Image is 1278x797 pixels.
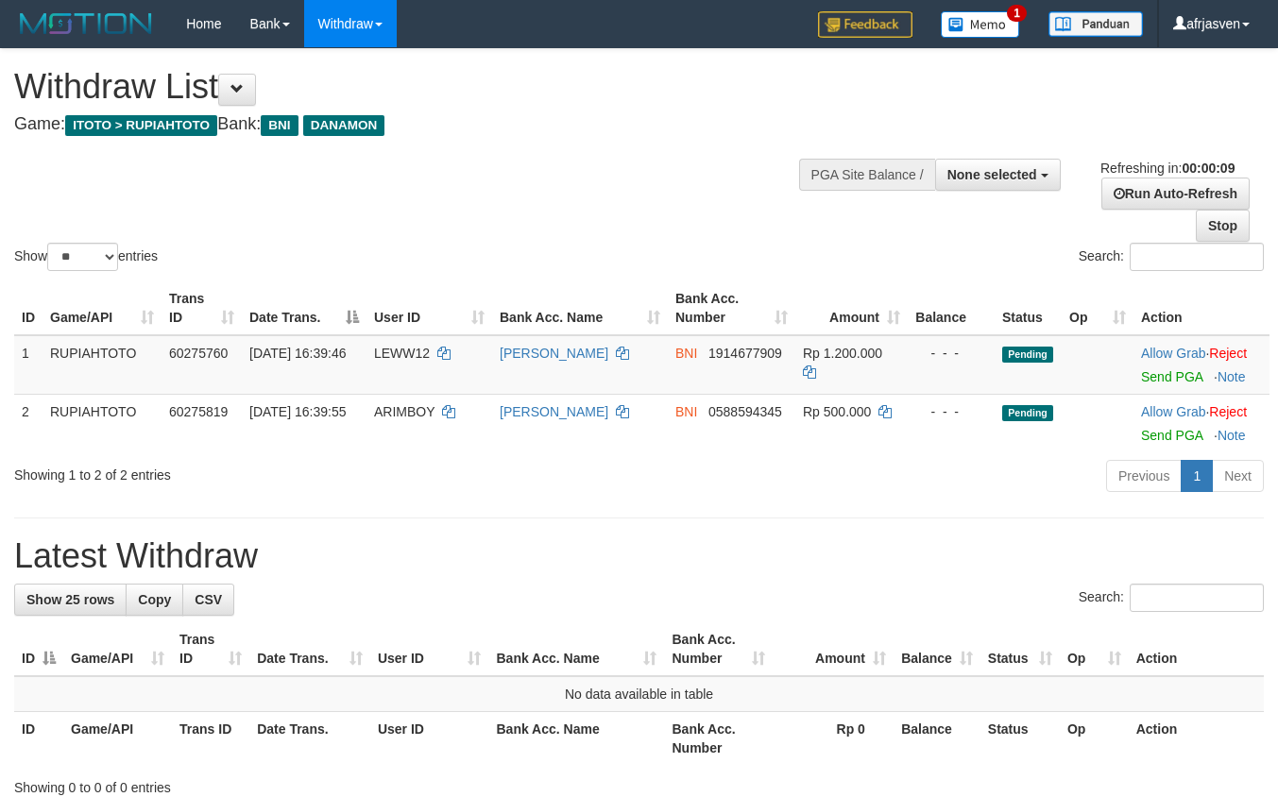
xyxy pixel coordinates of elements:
th: Status [995,281,1062,335]
strong: 00:00:09 [1182,161,1235,176]
img: panduan.png [1048,11,1143,37]
td: · [1133,335,1269,395]
th: ID [14,281,43,335]
img: MOTION_logo.png [14,9,158,38]
img: Feedback.jpg [818,11,912,38]
th: Date Trans.: activate to sort column ascending [249,622,370,676]
label: Search: [1079,584,1264,612]
span: BNI [261,115,298,136]
th: Op: activate to sort column ascending [1060,622,1129,676]
th: ID: activate to sort column descending [14,622,63,676]
span: None selected [947,167,1037,182]
a: Reject [1209,346,1247,361]
span: Refreshing in: [1100,161,1235,176]
select: Showentries [47,243,118,271]
th: Date Trans. [249,712,370,766]
span: Pending [1002,405,1053,421]
th: Bank Acc. Name: activate to sort column ascending [488,622,664,676]
th: Balance [894,712,980,766]
th: Trans ID [172,712,249,766]
span: CSV [195,592,222,607]
label: Search: [1079,243,1264,271]
th: Rp 0 [773,712,894,766]
a: [PERSON_NAME] [500,404,608,419]
th: Game/API: activate to sort column ascending [43,281,162,335]
th: Amount: activate to sort column ascending [773,622,894,676]
a: Send PGA [1141,369,1202,384]
th: Op [1060,712,1129,766]
th: Status: activate to sort column ascending [980,622,1060,676]
div: - - - [915,402,987,421]
a: Note [1218,369,1246,384]
div: Showing 0 to 0 of 0 entries [14,771,1264,797]
th: Action [1133,281,1269,335]
span: BNI [675,346,697,361]
img: Button%20Memo.svg [941,11,1020,38]
label: Show entries [14,243,158,271]
th: Game/API: activate to sort column ascending [63,622,172,676]
th: Action [1129,622,1264,676]
th: Status [980,712,1060,766]
h1: Withdraw List [14,68,833,106]
span: ARIMBOY [374,404,435,419]
th: Action [1129,712,1264,766]
td: 1 [14,335,43,395]
th: ID [14,712,63,766]
th: Bank Acc. Number: activate to sort column ascending [668,281,795,335]
a: Copy [126,584,183,616]
a: Previous [1106,460,1182,492]
a: Allow Grab [1141,404,1205,419]
td: RUPIAHTOTO [43,335,162,395]
span: [DATE] 16:39:46 [249,346,346,361]
a: Reject [1209,404,1247,419]
h4: Game: Bank: [14,115,833,134]
a: Note [1218,428,1246,443]
td: RUPIAHTOTO [43,394,162,452]
th: Balance [908,281,995,335]
span: Copy 1914677909 to clipboard [708,346,782,361]
span: Copy 0588594345 to clipboard [708,404,782,419]
a: Allow Grab [1141,346,1205,361]
th: Game/API [63,712,172,766]
span: [DATE] 16:39:55 [249,404,346,419]
th: User ID: activate to sort column ascending [366,281,492,335]
th: Bank Acc. Number [664,712,773,766]
span: Rp 500.000 [803,404,871,419]
th: Amount: activate to sort column ascending [795,281,908,335]
span: Show 25 rows [26,592,114,607]
span: LEWW12 [374,346,430,361]
span: · [1141,404,1209,419]
span: Pending [1002,347,1053,363]
th: Bank Acc. Name: activate to sort column ascending [492,281,668,335]
span: DANAMON [303,115,385,136]
a: Run Auto-Refresh [1101,178,1250,210]
th: Balance: activate to sort column ascending [894,622,980,676]
span: · [1141,346,1209,361]
td: · [1133,394,1269,452]
th: Trans ID: activate to sort column ascending [172,622,249,676]
a: Stop [1196,210,1250,242]
div: Showing 1 to 2 of 2 entries [14,458,519,484]
button: None selected [935,159,1061,191]
a: [PERSON_NAME] [500,346,608,361]
a: CSV [182,584,234,616]
span: Rp 1.200.000 [803,346,882,361]
span: 60275819 [169,404,228,419]
div: - - - [915,344,987,363]
span: 60275760 [169,346,228,361]
a: 1 [1181,460,1213,492]
th: Op: activate to sort column ascending [1062,281,1133,335]
td: 2 [14,394,43,452]
input: Search: [1130,584,1264,612]
span: 1 [1007,5,1027,22]
th: Date Trans.: activate to sort column descending [242,281,366,335]
th: Bank Acc. Name [488,712,664,766]
h1: Latest Withdraw [14,537,1264,575]
a: Send PGA [1141,428,1202,443]
a: Next [1212,460,1264,492]
th: User ID: activate to sort column ascending [370,622,489,676]
div: PGA Site Balance / [799,159,935,191]
a: Show 25 rows [14,584,127,616]
span: BNI [675,404,697,419]
th: User ID [370,712,489,766]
